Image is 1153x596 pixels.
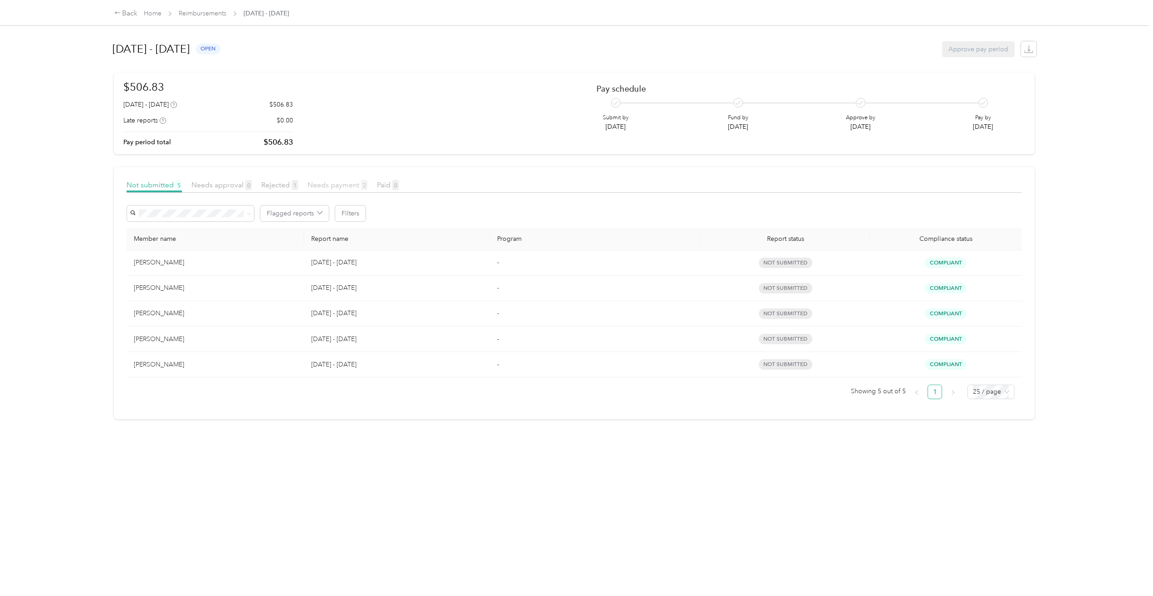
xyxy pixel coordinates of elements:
div: [PERSON_NAME] [134,360,297,370]
div: [PERSON_NAME] [134,283,297,293]
a: 1 [928,385,942,399]
span: Compliance status [877,235,1015,243]
span: Needs approval [191,181,252,189]
td: - [490,250,701,276]
div: Page Size [967,385,1015,399]
p: $0.00 [277,116,293,125]
p: Fund by [728,114,748,122]
span: 0 [245,180,252,190]
li: Previous Page [909,385,924,399]
button: left [909,385,924,399]
span: 25 / page [973,385,1009,399]
span: 5 [176,180,182,190]
p: Pay by [973,114,993,122]
p: Submit by [603,114,629,122]
p: [DATE] [603,122,629,132]
span: 2 [361,180,367,190]
span: Compliant [925,334,967,344]
td: - [490,327,701,352]
div: Member name [134,235,297,243]
span: Paid [377,181,399,189]
span: not submitted [759,258,812,268]
span: Not submitted [127,181,182,189]
p: $506.83 [264,137,293,148]
span: not submitted [759,334,812,344]
div: [PERSON_NAME] [134,308,297,318]
span: [DATE] - [DATE] [244,9,289,18]
span: not submitted [759,359,812,370]
div: [PERSON_NAME] [134,334,297,344]
span: not submitted [759,283,812,293]
p: [DATE] - [DATE] [311,360,483,370]
td: - [490,352,701,377]
span: 1 [292,180,298,190]
span: Showing 5 out of 5 [851,385,906,398]
button: Filters [335,205,366,221]
p: Pay period total [123,137,171,147]
p: $506.83 [269,100,293,109]
p: [DATE] - [DATE] [311,308,483,318]
span: 0 [392,180,399,190]
p: [DATE] - [DATE] [311,258,483,268]
span: left [914,390,919,395]
button: right [946,385,960,399]
a: Reimbursements [179,10,226,17]
p: Approve by [846,114,875,122]
span: right [950,390,956,395]
div: Back [114,8,138,19]
h2: Pay schedule [596,84,1009,93]
span: not submitted [759,308,812,319]
span: Needs payment [308,181,367,189]
p: [DATE] [973,122,993,132]
button: Flagged reports [260,205,329,221]
div: Late reports [123,116,166,125]
span: Compliant [925,283,967,293]
span: Report status [708,235,862,243]
p: [DATE] - [DATE] [311,283,483,293]
a: Home [144,10,161,17]
p: [DATE] [728,122,748,132]
span: open [196,44,220,54]
span: Rejected [261,181,298,189]
h1: $506.83 [123,79,293,95]
p: [DATE] [846,122,875,132]
th: Member name [127,228,304,250]
iframe: Everlance-gr Chat Button Frame [1102,545,1153,596]
span: Compliant [925,359,967,370]
td: - [490,301,701,327]
li: Next Page [946,385,960,399]
span: Compliant [925,308,967,319]
div: [PERSON_NAME] [134,258,297,268]
h1: [DATE] - [DATE] [112,38,190,60]
div: [DATE] - [DATE] [123,100,177,109]
td: - [490,276,701,301]
span: Compliant [925,258,967,268]
th: Report name [304,228,490,250]
th: Program [490,228,701,250]
p: [DATE] - [DATE] [311,334,483,344]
